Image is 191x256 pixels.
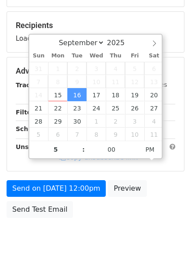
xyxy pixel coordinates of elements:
[16,66,175,76] h5: Advanced
[125,88,144,101] span: September 19, 2025
[125,114,144,128] span: October 3, 2025
[29,101,49,114] span: September 21, 2025
[48,53,67,59] span: Mon
[144,75,163,88] span: September 13, 2025
[48,114,67,128] span: September 29, 2025
[59,153,138,161] a: Copy unsubscribe link
[67,114,87,128] span: September 30, 2025
[125,101,144,114] span: September 26, 2025
[87,53,106,59] span: Wed
[144,128,163,141] span: October 11, 2025
[87,62,106,75] span: September 3, 2025
[108,180,146,197] a: Preview
[138,141,162,158] span: Click to toggle
[16,125,47,132] strong: Schedule
[87,128,106,141] span: October 8, 2025
[106,128,125,141] span: October 9, 2025
[125,53,144,59] span: Fri
[29,53,49,59] span: Sun
[106,62,125,75] span: September 4, 2025
[125,75,144,88] span: September 12, 2025
[87,75,106,88] span: September 10, 2025
[16,21,175,43] div: Loading...
[85,141,138,158] input: Minute
[87,88,106,101] span: September 17, 2025
[104,39,136,47] input: Year
[106,75,125,88] span: September 11, 2025
[67,75,87,88] span: September 9, 2025
[125,128,144,141] span: October 10, 2025
[82,141,85,158] span: :
[67,88,87,101] span: September 16, 2025
[29,128,49,141] span: October 5, 2025
[87,114,106,128] span: October 1, 2025
[144,62,163,75] span: September 6, 2025
[87,101,106,114] span: September 24, 2025
[106,88,125,101] span: September 18, 2025
[29,62,49,75] span: August 31, 2025
[144,101,163,114] span: September 27, 2025
[48,101,67,114] span: September 22, 2025
[29,141,83,158] input: Hour
[29,88,49,101] span: September 14, 2025
[147,214,191,256] iframe: Chat Widget
[16,109,38,116] strong: Filters
[144,53,163,59] span: Sat
[67,62,87,75] span: September 2, 2025
[7,201,73,218] a: Send Test Email
[16,82,45,89] strong: Tracking
[144,88,163,101] span: September 20, 2025
[29,75,49,88] span: September 7, 2025
[144,114,163,128] span: October 4, 2025
[125,62,144,75] span: September 5, 2025
[67,101,87,114] span: September 23, 2025
[106,101,125,114] span: September 25, 2025
[67,128,87,141] span: October 7, 2025
[106,53,125,59] span: Thu
[106,114,125,128] span: October 2, 2025
[67,53,87,59] span: Tue
[16,143,59,150] strong: Unsubscribe
[48,75,67,88] span: September 8, 2025
[29,114,49,128] span: September 28, 2025
[48,88,67,101] span: September 15, 2025
[48,128,67,141] span: October 6, 2025
[16,21,175,30] h5: Recipients
[7,180,106,197] a: Send on [DATE] 12:00pm
[48,62,67,75] span: September 1, 2025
